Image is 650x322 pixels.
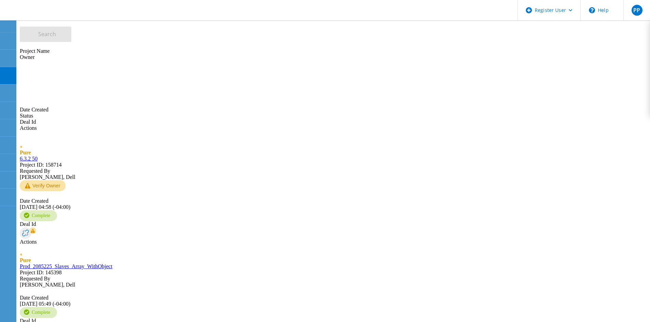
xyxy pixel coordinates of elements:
a: Prod_2085225_Slaves_Array_WithObject [20,263,112,269]
div: Date Created [20,198,647,204]
span: Project ID: 158714 [20,162,62,168]
div: [PERSON_NAME], Dell [20,168,647,180]
span: PP [633,7,640,13]
div: Status [20,113,647,119]
button: Verify Owner [20,180,66,191]
span: Pure [20,257,31,263]
div: Owner [20,54,647,60]
span: Search [38,30,56,38]
div: Date Created [20,60,647,113]
div: Deal Id [20,221,647,227]
div: Project Name [20,48,647,54]
div: Actions [20,125,647,131]
a: Live Optics Dashboard [7,13,80,19]
div: [DATE] 04:58 (-04:00) [20,198,647,210]
div: [DATE] 05:49 (-04:00) [20,295,647,307]
button: Search [20,27,71,42]
a: 6.3.2 50 [20,156,38,162]
div: Date Created [20,295,647,301]
div: Complete [20,307,57,318]
svg: \n [589,7,595,13]
div: Actions [20,239,647,245]
div: Requested By [20,276,647,282]
div: Complete [20,210,57,221]
span: Pure [20,150,31,155]
div: [PERSON_NAME], Dell [20,276,647,288]
div: Requested By [20,168,647,174]
span: Project ID: 145398 [20,270,62,275]
div: Deal Id [20,119,647,125]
